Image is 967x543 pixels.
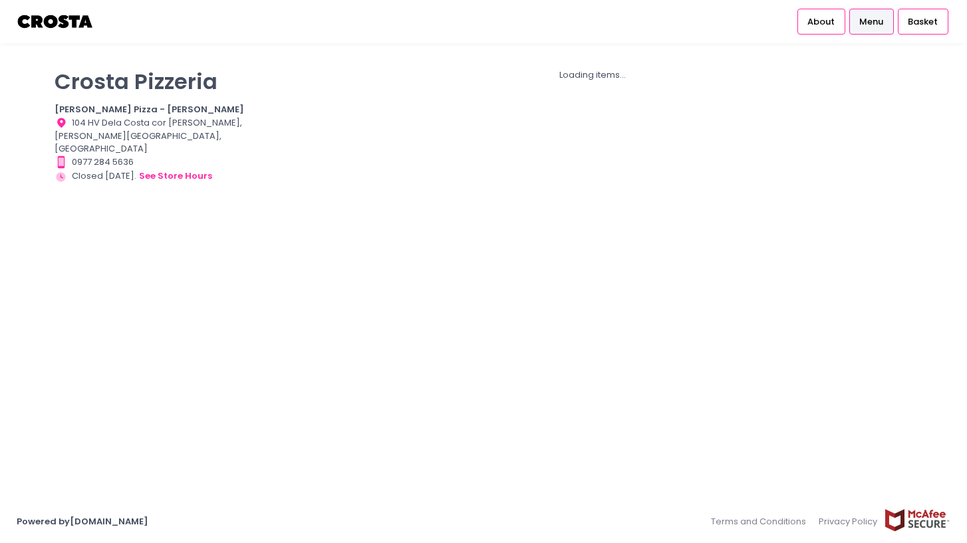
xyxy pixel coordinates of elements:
a: Powered by[DOMAIN_NAME] [17,515,148,528]
a: Menu [849,9,894,34]
b: [PERSON_NAME] Pizza - [PERSON_NAME] [55,103,244,116]
p: Crosta Pizzeria [55,68,257,94]
a: Privacy Policy [813,508,885,534]
span: About [807,15,835,29]
div: Loading items... [273,68,912,82]
img: logo [17,10,94,33]
div: 0977 284 5636 [55,156,257,169]
a: About [797,9,845,34]
div: 104 HV Dela Costa cor [PERSON_NAME], [PERSON_NAME][GEOGRAPHIC_DATA], [GEOGRAPHIC_DATA] [55,116,257,156]
span: Basket [908,15,938,29]
button: see store hours [138,169,213,183]
span: Menu [859,15,883,29]
img: mcafee-secure [884,508,950,532]
div: Closed [DATE]. [55,169,257,183]
a: Terms and Conditions [711,508,813,534]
